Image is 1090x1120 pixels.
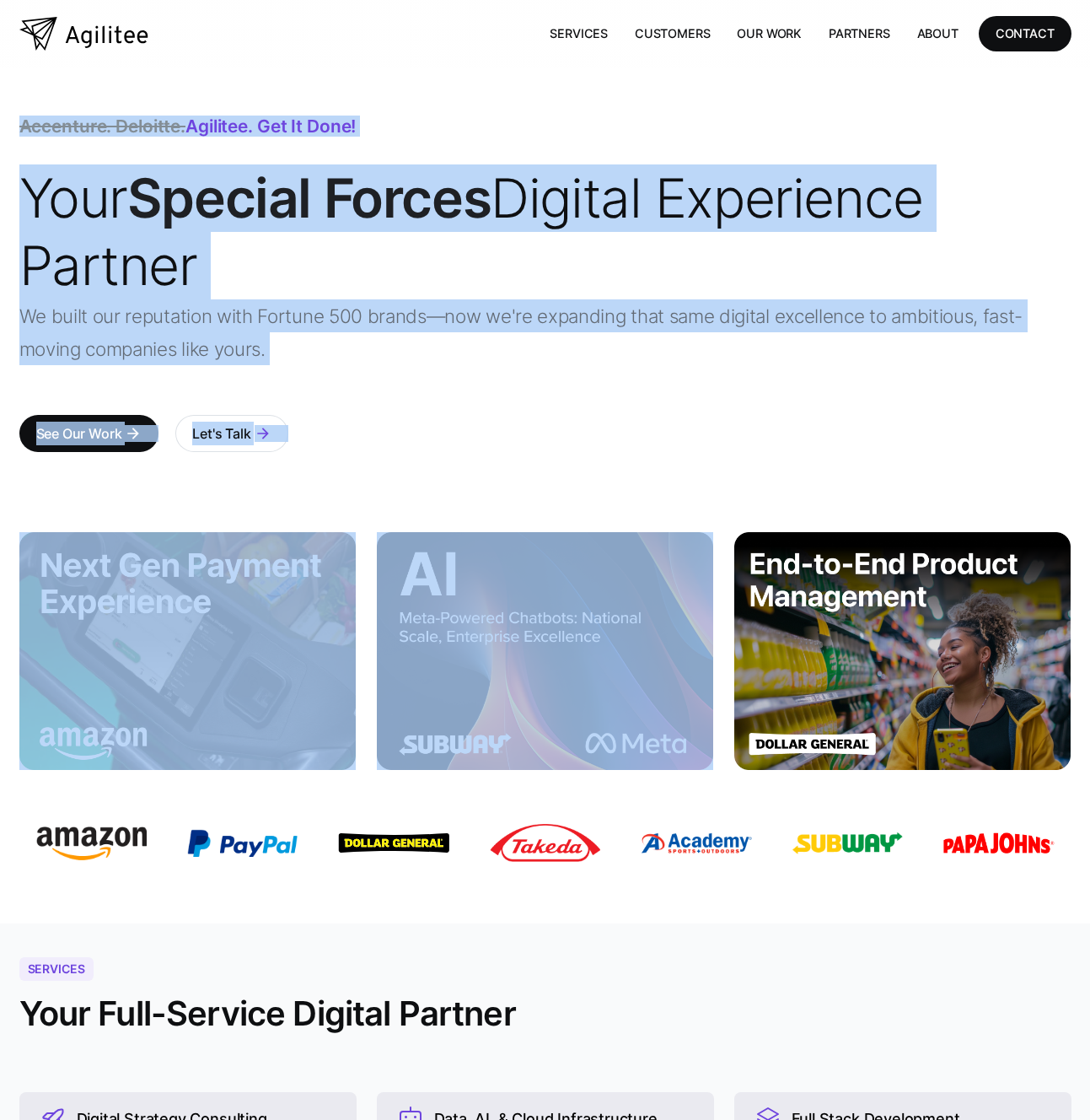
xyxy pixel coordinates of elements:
div: arrow_forward [255,425,271,442]
a: CONTACT [979,16,1071,51]
div: Services [19,957,94,981]
a: Customers [621,16,723,51]
a: Services [536,16,621,51]
span: Your Digital Experience Partner [19,165,923,298]
a: About [904,16,972,51]
div: Let's Talk [192,422,250,445]
div: arrow_forward [125,425,142,442]
a: home [19,17,148,51]
a: Our Work [723,16,815,51]
p: We built our reputation with Fortune 500 brands—now we're expanding that same digital excellence ... [19,299,1071,365]
h2: Your Full-Service Digital Partner [19,993,516,1035]
div: CONTACT [996,23,1055,44]
strong: Special Forces [127,165,491,230]
a: Partners [815,16,904,51]
a: Let's Talkarrow_forward [175,415,287,452]
a: See Our Workarrow_forward [19,415,159,452]
span: Accenture. Deloitte. [19,116,186,137]
div: See Our Work [36,422,122,445]
div: Agilitee. Get it done! [19,118,357,135]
